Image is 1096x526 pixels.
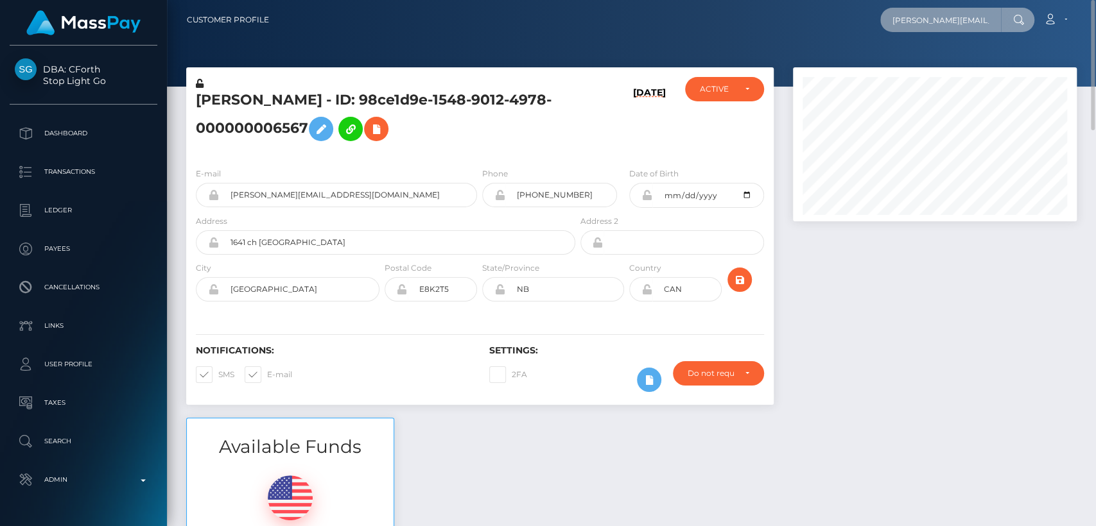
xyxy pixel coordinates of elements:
[10,310,157,342] a: Links
[489,366,527,383] label: 2FA
[196,262,211,274] label: City
[10,464,157,496] a: Admin
[268,475,313,520] img: USD.png
[880,8,1001,32] input: Search...
[15,201,152,220] p: Ledger
[15,124,152,143] p: Dashboard
[10,64,157,87] span: DBA: CForth Stop Light Go
[688,368,734,378] div: Do not require
[482,168,508,180] label: Phone
[10,117,157,149] a: Dashboard
[245,366,292,383] label: E-mail
[196,90,568,148] h5: [PERSON_NAME] - ID: 98ce1d9e-1548-9012-4978-000000006567
[580,216,618,227] label: Address 2
[629,262,661,274] label: Country
[10,233,157,265] a: Payees
[10,194,157,226] a: Ledger
[629,168,679,180] label: Date of Birth
[15,316,152,335] p: Links
[10,348,157,380] a: User Profile
[10,156,157,188] a: Transactions
[15,58,37,80] img: Stop Light Go
[685,77,763,101] button: ACTIVE
[15,355,152,374] p: User Profile
[196,345,470,356] h6: Notifications:
[15,470,152,489] p: Admin
[26,10,141,35] img: MassPay Logo
[187,6,269,33] a: Customer Profile
[15,239,152,259] p: Payees
[15,162,152,182] p: Transactions
[489,345,763,356] h6: Settings:
[633,87,666,152] h6: [DATE]
[10,271,157,303] a: Cancellations
[196,168,221,180] label: E-mail
[15,432,152,451] p: Search
[15,393,152,412] p: Taxes
[482,262,539,274] label: State/Province
[196,216,227,227] label: Address
[15,278,152,297] p: Cancellations
[10,425,157,457] a: Search
[700,84,734,94] div: ACTIVE
[385,262,431,274] label: Postal Code
[10,387,157,419] a: Taxes
[196,366,234,383] label: SMS
[187,434,394,459] h3: Available Funds
[673,361,763,386] button: Do not require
